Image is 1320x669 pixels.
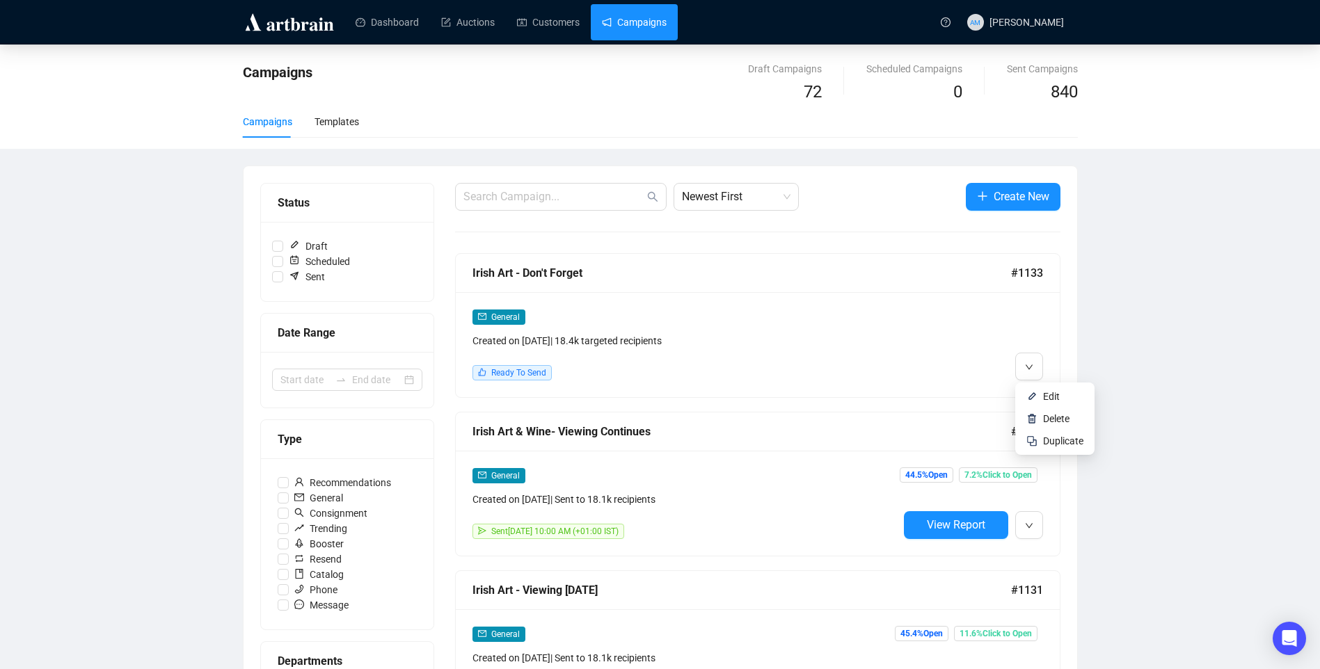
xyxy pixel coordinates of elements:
[294,584,304,594] span: phone
[289,506,373,521] span: Consignment
[294,477,304,487] span: user
[294,599,304,609] span: message
[517,4,580,40] a: Customers
[1011,423,1043,440] span: #1132
[472,333,898,348] div: Created on [DATE] | 18.4k targeted recipients
[491,526,619,536] span: Sent [DATE] 10:00 AM (+01:00 IST)
[243,11,336,33] img: logo
[283,269,331,284] span: Sent
[682,184,790,210] span: Newest First
[900,467,953,483] span: 44.5% Open
[455,412,1060,556] a: Irish Art & Wine- Viewing Continues#1132mailGeneralCreated on [DATE]| Sent to 18.1k recipientssen...
[289,567,349,582] span: Catalog
[289,521,353,536] span: Trending
[1043,391,1060,402] span: Edit
[989,17,1064,28] span: [PERSON_NAME]
[866,61,962,76] div: Scheduled Campaigns
[294,569,304,579] span: book
[491,629,520,639] span: General
[478,526,486,535] span: send
[472,492,898,507] div: Created on [DATE] | Sent to 18.1k recipients
[966,183,1060,211] button: Create New
[1043,435,1083,446] span: Duplicate
[294,554,304,563] span: retweet
[1025,363,1033,371] span: down
[294,508,304,517] span: search
[289,551,347,567] span: Resend
[904,511,1008,539] button: View Report
[1051,82,1078,102] span: 840
[352,372,401,387] input: End date
[280,372,330,387] input: Start date
[294,538,304,548] span: rocket
[289,490,349,506] span: General
[954,626,1037,641] span: 11.6% Click to Open
[243,114,292,129] div: Campaigns
[335,374,347,385] span: to
[243,64,312,81] span: Campaigns
[294,523,304,533] span: rise
[441,4,495,40] a: Auctions
[994,188,1049,205] span: Create New
[356,4,419,40] a: Dashboard
[335,374,347,385] span: swap-right
[1026,435,1037,446] img: svg+xml;base64,PHN2ZyB4bWxucz0iaHR0cDovL3d3dy53My5vcmcvMjAwMC9zdmciIHdpZHRoPSIyNCIgaGVpZ2h0PSIyNC...
[283,239,333,254] span: Draft
[289,475,397,490] span: Recommendations
[927,518,985,531] span: View Report
[748,61,822,76] div: Draft Campaigns
[491,312,520,322] span: General
[478,368,486,376] span: like
[602,4,667,40] a: Campaigns
[1025,522,1033,530] span: down
[1011,264,1043,282] span: #1133
[1043,413,1069,424] span: Delete
[455,253,1060,398] a: Irish Art - Don't Forget#1133mailGeneralCreated on [DATE]| 18.4k targeted recipientslikeReady To ...
[472,264,1011,282] div: Irish Art - Don't Forget
[463,188,644,205] input: Search Campaign...
[472,423,1011,440] div: Irish Art & Wine- Viewing Continues
[953,82,962,102] span: 0
[491,368,546,378] span: Ready To Send
[1026,391,1037,402] img: svg+xml;base64,PHN2ZyB4bWxucz0iaHR0cDovL3d3dy53My5vcmcvMjAwMC9zdmciIHhtbG5zOnhsaW5rPSJodHRwOi8vd3...
[289,597,354,613] span: Message
[959,467,1037,483] span: 7.2% Click to Open
[289,582,343,597] span: Phone
[941,17,951,27] span: question-circle
[278,430,417,448] div: Type
[970,16,980,27] span: AM
[472,581,1011,599] div: Irish Art - Viewing [DATE]
[1011,581,1043,599] span: #1131
[283,254,356,269] span: Scheduled
[491,471,520,481] span: General
[977,191,988,202] span: plus
[478,312,486,321] span: mail
[278,324,417,341] div: Date Range
[278,194,417,211] div: Status
[804,82,822,102] span: 72
[472,650,898,666] div: Created on [DATE] | Sent to 18.1k recipients
[647,191,658,202] span: search
[478,471,486,479] span: mail
[294,492,304,502] span: mail
[895,626,948,641] span: 45.4% Open
[478,629,486,638] span: mail
[289,536,349,551] span: Booster
[1026,413,1037,424] img: svg+xml;base64,PHN2ZyB4bWxucz0iaHR0cDovL3d3dy53My5vcmcvMjAwMC9zdmciIHhtbG5zOnhsaW5rPSJodHRwOi8vd3...
[1273,622,1306,655] div: Open Intercom Messenger
[1007,61,1078,76] div: Sent Campaigns
[315,114,359,129] div: Templates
